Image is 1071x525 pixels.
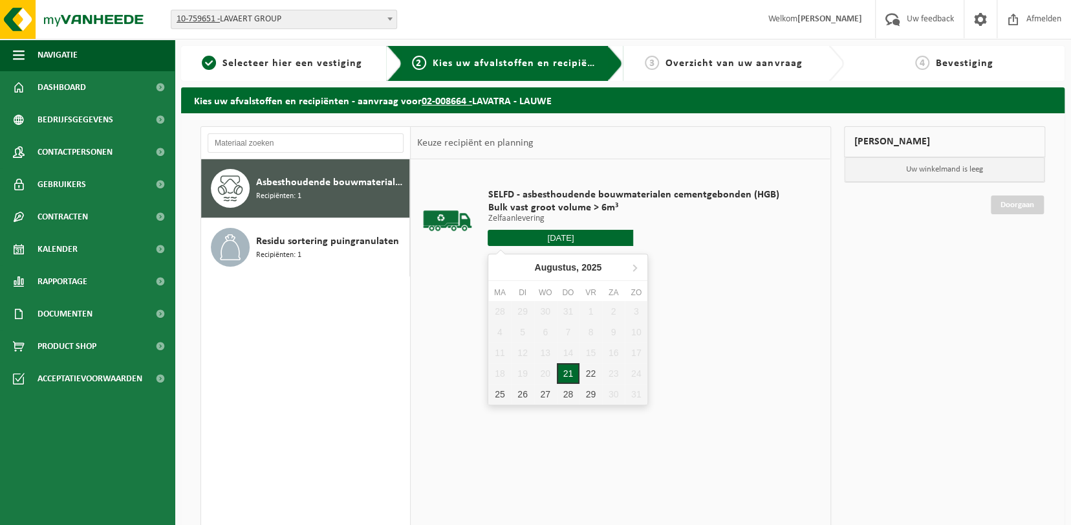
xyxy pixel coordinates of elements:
[557,363,579,384] div: 21
[488,214,779,223] p: Zelfaanlevering
[579,286,602,299] div: vr
[511,384,534,405] div: 26
[38,39,78,71] span: Navigatie
[201,218,410,276] button: Residu sortering puingranulaten Recipiënten: 1
[581,263,601,272] i: 2025
[665,58,802,69] span: Overzicht van uw aanvraag
[645,56,659,70] span: 3
[797,14,862,24] strong: [PERSON_NAME]
[557,384,579,405] div: 28
[208,133,404,153] input: Materiaal zoeken
[171,10,396,28] span: 10-759651 - LAVAERT GROUP
[38,265,87,298] span: Rapportage
[256,234,399,249] span: Residu sortering puingranulaten
[579,384,602,405] div: 29
[845,157,1045,182] p: Uw winkelmand is leeg
[181,87,1065,113] h2: Kies uw afvalstoffen en recipiënten - aanvraag voor LAVATRA - LAUWE
[38,330,96,363] span: Product Shop
[256,175,406,190] span: Asbesthoudende bouwmaterialen cementgebonden (hechtgebonden)
[202,56,216,70] span: 1
[201,159,410,218] button: Asbesthoudende bouwmaterialen cementgebonden (hechtgebonden) Recipiënten: 1
[534,286,557,299] div: wo
[38,233,78,265] span: Kalender
[579,363,602,384] div: 22
[38,168,86,201] span: Gebruikers
[177,14,220,24] tcxspan: Call 10-759651 - via 3CX
[38,363,142,395] span: Acceptatievoorwaarden
[991,195,1044,214] a: Doorgaan
[488,384,511,405] div: 25
[188,56,376,71] a: 1Selecteer hier een vestiging
[256,190,301,203] span: Recipiënten: 1
[38,136,113,168] span: Contactpersonen
[557,286,579,299] div: do
[38,298,92,330] span: Documenten
[511,286,534,299] div: di
[171,10,397,29] span: 10-759651 - LAVAERT GROUP
[488,230,633,246] input: Selecteer datum
[844,126,1046,157] div: [PERSON_NAME]
[38,104,113,136] span: Bedrijfsgegevens
[915,56,929,70] span: 4
[38,201,88,233] span: Contracten
[488,286,511,299] div: ma
[602,286,625,299] div: za
[488,188,779,201] span: SELFD - asbesthoudende bouwmaterialen cementgebonden (HGB)
[38,71,86,104] span: Dashboard
[411,127,540,159] div: Keuze recipiënt en planning
[422,96,472,107] tcxspan: Call 02-008664 - via 3CX
[936,58,993,69] span: Bevestiging
[412,56,426,70] span: 2
[433,58,611,69] span: Kies uw afvalstoffen en recipiënten
[256,249,301,262] span: Recipiënten: 1
[529,257,607,278] div: Augustus,
[222,58,362,69] span: Selecteer hier een vestiging
[625,286,647,299] div: zo
[488,201,779,214] span: Bulk vast groot volume > 6m³
[534,384,557,405] div: 27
